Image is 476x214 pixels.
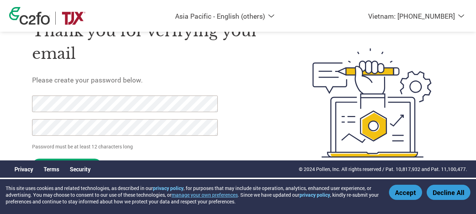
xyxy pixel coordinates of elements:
[32,20,279,65] h1: Thank you for verifying your email
[32,143,220,150] p: Password must be at least 12 characters long
[299,191,330,198] a: privacy policy
[153,185,184,191] a: privacy policy
[6,185,379,205] div: This site uses cookies and related technologies, as described in our , for purposes that may incl...
[9,7,50,25] img: c2fo logo
[300,10,444,196] img: create-password
[14,165,33,173] a: Privacy
[44,165,59,173] a: Terms
[70,165,91,173] a: Security
[61,12,86,25] img: TJX
[389,185,422,200] button: Accept
[427,185,470,200] button: Decline All
[32,75,279,84] h5: Please create your password below.
[32,159,102,173] input: Set Password
[299,165,467,173] p: © 2024 Pollen, Inc. All rights reserved / Pat. 10,817,932 and Pat. 11,100,477.
[172,191,238,198] button: manage your own preferences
